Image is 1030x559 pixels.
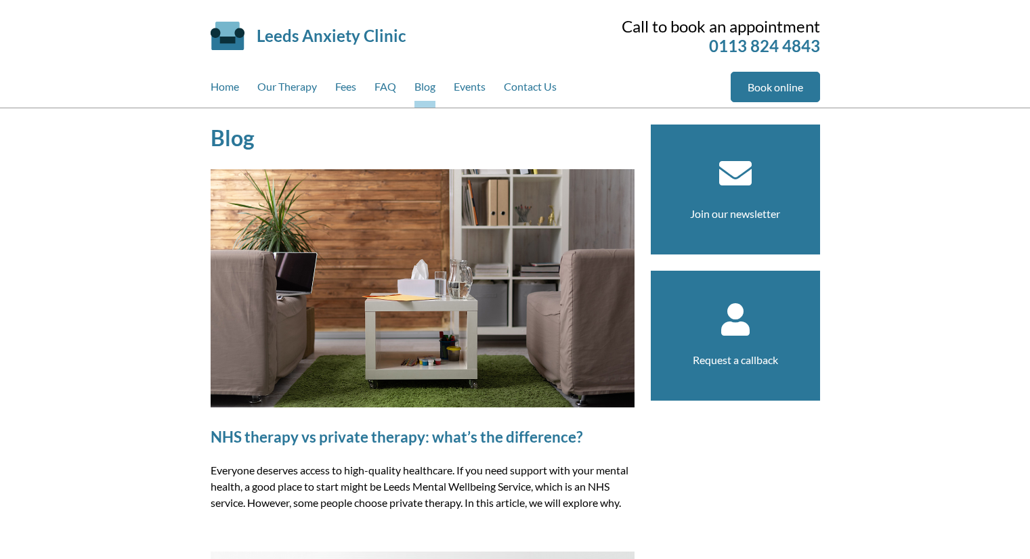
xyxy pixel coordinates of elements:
[504,72,557,108] a: Contact Us
[414,72,435,108] a: Blog
[335,72,356,108] a: Fees
[690,207,780,220] a: Join our newsletter
[211,72,239,108] a: Home
[211,169,635,407] img: Comfortable psychotherapy room
[211,125,635,151] h1: Blog
[693,353,778,366] a: Request a callback
[257,26,406,45] a: Leeds Anxiety Clinic
[211,462,635,511] p: Everyone deserves access to high-quality healthcare. If you need support with your mental health,...
[374,72,396,108] a: FAQ
[454,72,486,108] a: Events
[731,72,820,102] a: Book online
[257,72,317,108] a: Our Therapy
[709,36,820,55] a: 0113 824 4843
[211,428,582,446] a: NHS therapy vs private therapy: what’s the difference?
